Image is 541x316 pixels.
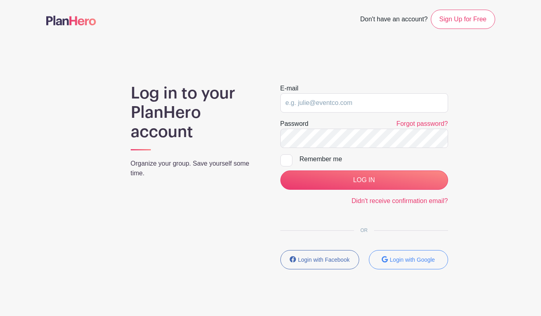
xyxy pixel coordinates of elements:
[46,16,96,25] img: logo-507f7623f17ff9eddc593b1ce0a138ce2505c220e1c5a4e2b4648c50719b7d32.svg
[352,197,448,204] a: Didn't receive confirmation email?
[390,256,435,263] small: Login with Google
[431,10,495,29] a: Sign Up for Free
[369,250,448,269] button: Login with Google
[280,170,448,190] input: LOG IN
[360,11,428,29] span: Don't have an account?
[280,84,298,93] label: E-mail
[354,228,374,233] span: OR
[131,159,261,178] p: Organize your group. Save yourself some time.
[280,93,448,113] input: e.g. julie@eventco.com
[300,154,448,164] div: Remember me
[131,84,261,142] h1: Log in to your PlanHero account
[280,250,360,269] button: Login with Facebook
[298,256,350,263] small: Login with Facebook
[396,120,448,127] a: Forgot password?
[280,119,309,129] label: Password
